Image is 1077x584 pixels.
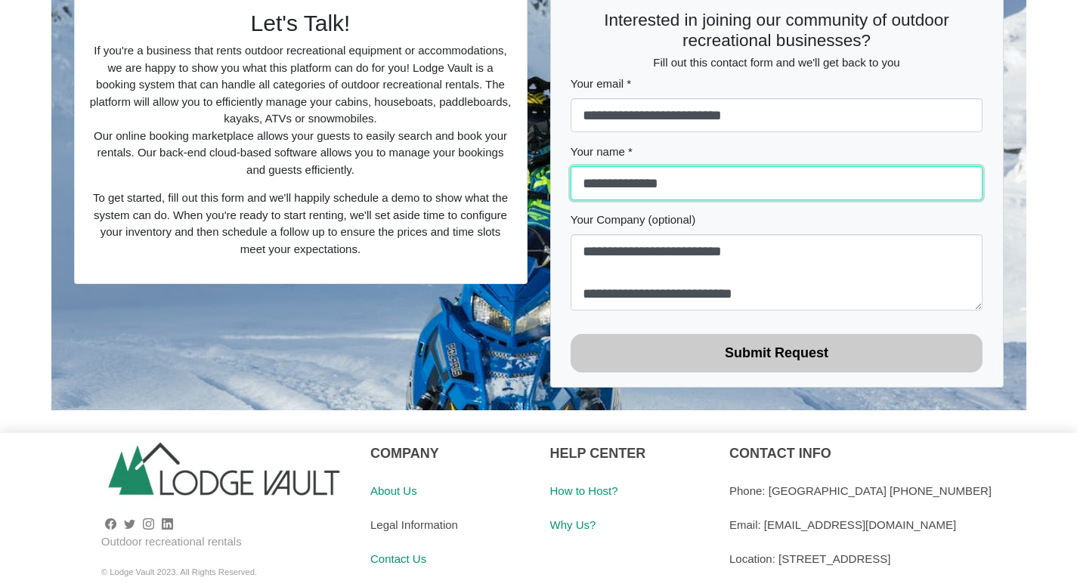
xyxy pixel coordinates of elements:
a: Contact Us [370,552,426,565]
button: Submit Request [571,334,983,372]
a: instagram [143,518,154,530]
sup: © Lodge Vault 2023. All Rights Reserved. [101,567,257,576]
b: Submit Request [725,345,828,360]
div: Email: [EMAIL_ADDRESS][DOMAIN_NAME] [729,508,1066,542]
svg: facebook [105,518,116,530]
label: Your Company (optional) [571,212,983,229]
h6: Fill out this contact form and we'll get back to you [571,56,983,70]
div: Legal Information [370,508,528,542]
p: Our online booking marketplace allows your guests to easily search and book your rentals. Our bac... [88,128,512,179]
img: logo-400X135.2418b4bb.jpg [101,433,348,516]
div: Location: [STREET_ADDRESS] [729,542,1066,576]
svg: instagram [143,518,154,530]
a: How to Host? [550,484,618,497]
svg: twitter [124,518,135,530]
a: Why Us? [550,518,596,531]
label: Your email * [571,76,983,93]
label: Your name * [571,144,983,161]
div: CONTACT INFO [729,433,1066,474]
h2: Let's Talk! [88,10,512,37]
svg: linkedin [162,518,173,530]
a: linkedin [162,518,173,530]
a: twitter [124,518,135,530]
a: About Us [370,484,417,497]
p: To get started, fill out this form and we'll happily schedule a demo to show what the system can ... [88,190,512,258]
div: HELP CENTER [550,433,707,474]
h4: Interested in joining our community of outdoor recreational businesses? [571,10,983,51]
div: Outdoor recreational rentals [101,533,348,551]
div: COMPANY [370,433,528,474]
a: facebook [105,518,116,530]
div: Phone: [GEOGRAPHIC_DATA] [PHONE_NUMBER] [729,474,1066,508]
